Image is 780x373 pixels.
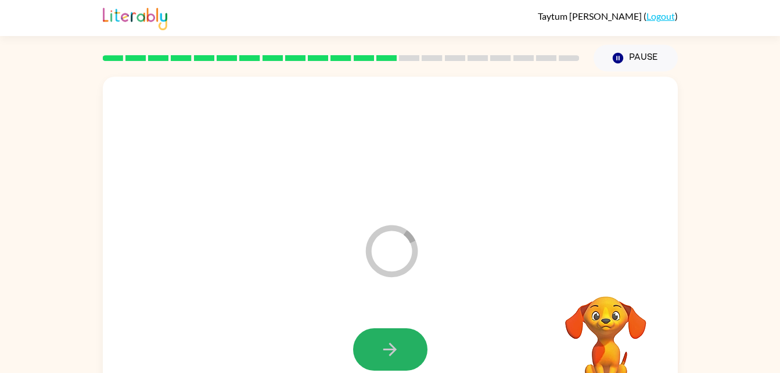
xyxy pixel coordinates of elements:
a: Logout [646,10,675,21]
span: Taytum [PERSON_NAME] [538,10,644,21]
div: ( ) [538,10,678,21]
img: Literably [103,5,167,30]
button: Pause [594,45,678,71]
